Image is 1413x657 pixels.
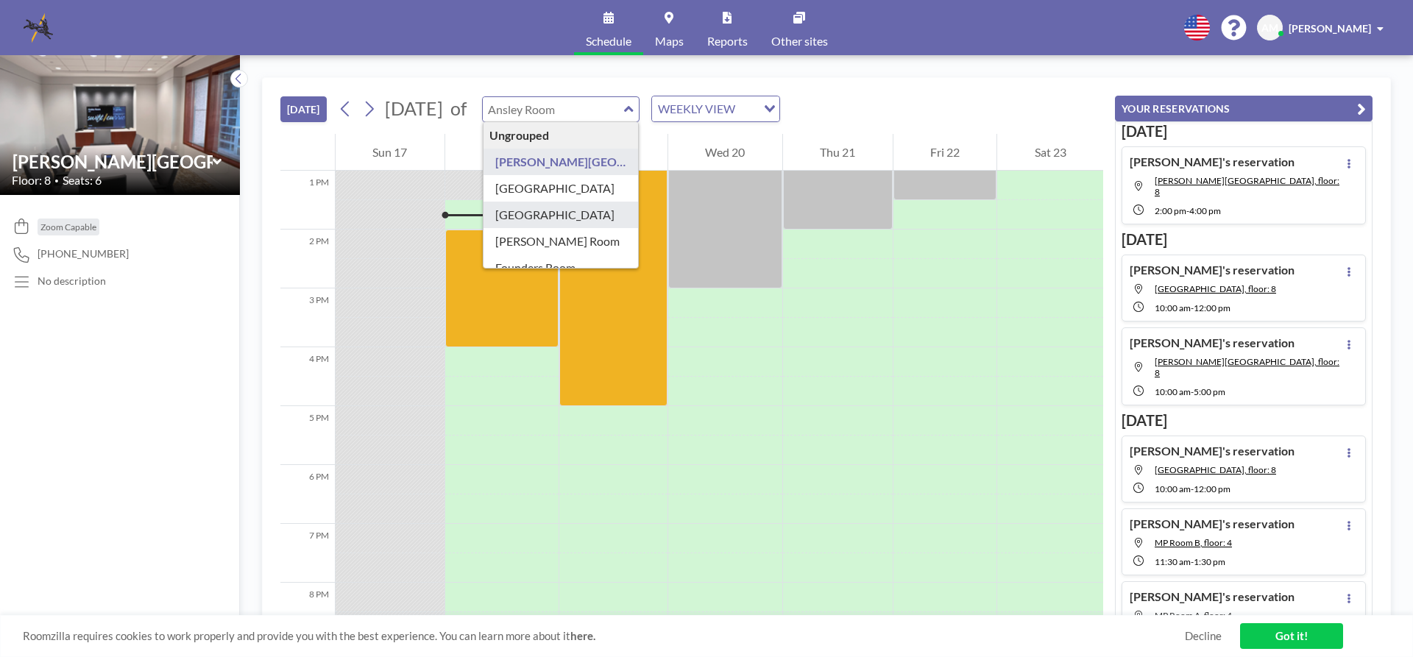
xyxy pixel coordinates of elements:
span: Ansley Room, floor: 8 [1155,356,1339,378]
div: [GEOGRAPHIC_DATA] [484,202,639,228]
div: [PERSON_NAME][GEOGRAPHIC_DATA] [484,149,639,175]
span: - [1191,386,1194,397]
span: [PHONE_NUMBER] [38,247,129,260]
div: [GEOGRAPHIC_DATA] [484,175,639,202]
h4: [PERSON_NAME]'s reservation [1130,155,1295,169]
span: MP Room A, floor: 4 [1155,610,1232,621]
h4: [PERSON_NAME]'s reservation [1130,589,1295,604]
div: Founders Room [484,255,639,281]
div: Sat 23 [997,134,1103,171]
div: 3 PM [280,288,335,347]
div: No description [38,274,106,288]
span: 1:30 PM [1194,556,1225,567]
div: 8 PM [280,583,335,642]
span: Sweet Auburn Room, floor: 8 [1155,464,1276,475]
input: Ansley Room [13,151,213,172]
div: Mon 18 [445,134,559,171]
div: 4 PM [280,347,335,406]
span: 12:00 PM [1194,483,1230,494]
span: 10:00 AM [1155,302,1191,313]
input: Ansley Room [483,97,624,121]
span: 4:00 PM [1189,205,1221,216]
div: Wed 20 [668,134,782,171]
h3: [DATE] [1122,230,1366,249]
div: Ungrouped [484,122,639,149]
span: Seats: 6 [63,173,102,188]
span: Schedule [586,35,631,47]
h3: [DATE] [1122,411,1366,430]
span: Sweet Auburn Room, floor: 8 [1155,283,1276,294]
div: 5 PM [280,406,335,465]
div: Sun 17 [336,134,445,171]
div: 1 PM [280,171,335,230]
span: 5:00 PM [1194,386,1225,397]
span: Other sites [771,35,828,47]
div: [PERSON_NAME] Room [484,228,639,255]
span: Floor: 8 [12,173,51,188]
span: [DATE] [385,97,443,119]
span: - [1191,483,1194,494]
h4: [PERSON_NAME]'s reservation [1130,516,1295,531]
div: 6 PM [280,465,335,524]
span: 12:00 PM [1194,302,1230,313]
span: WEEKLY VIEW [655,99,738,118]
span: 2:00 PM [1155,205,1186,216]
span: 11:30 AM [1155,556,1191,567]
div: 2 PM [280,230,335,288]
span: Zoom Capable [40,221,96,232]
span: - [1191,302,1194,313]
div: Fri 22 [893,134,997,171]
a: Got it! [1240,623,1343,649]
h4: [PERSON_NAME]'s reservation [1130,444,1295,458]
div: 7 PM [280,524,335,583]
span: - [1191,556,1194,567]
span: of [450,97,467,120]
span: [PERSON_NAME] [1289,22,1371,35]
span: Maps [655,35,684,47]
div: Search for option [652,96,779,121]
img: organization-logo [24,13,53,43]
a: here. [570,629,595,642]
span: AM [1261,21,1278,35]
div: Thu 21 [783,134,893,171]
span: Ansley Room, floor: 8 [1155,175,1339,197]
input: Search for option [740,99,755,118]
span: 10:00 AM [1155,386,1191,397]
span: MP Room B, floor: 4 [1155,537,1232,548]
span: - [1186,205,1189,216]
button: YOUR RESERVATIONS [1115,96,1373,121]
span: • [54,176,59,185]
span: 10:00 AM [1155,483,1191,494]
h3: [DATE] [1122,122,1366,141]
h4: [PERSON_NAME]'s reservation [1130,335,1295,350]
h4: [PERSON_NAME]'s reservation [1130,263,1295,277]
button: [DATE] [280,96,327,122]
span: Reports [707,35,748,47]
a: Decline [1185,629,1222,643]
span: Roomzilla requires cookies to work properly and provide you with the best experience. You can lea... [23,629,1185,643]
